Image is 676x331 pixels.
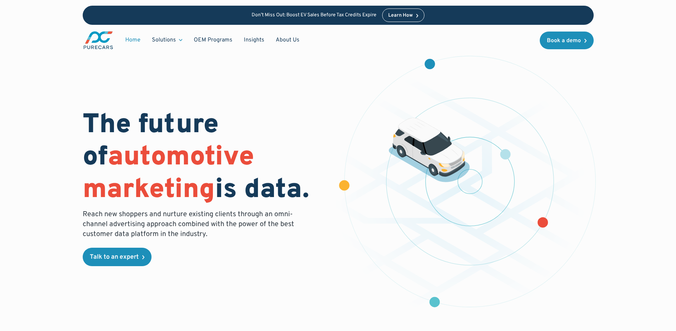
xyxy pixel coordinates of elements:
a: Home [120,33,146,47]
a: Talk to an expert [83,248,152,266]
a: OEM Programs [188,33,238,47]
img: purecars logo [83,30,114,50]
div: Solutions [146,33,188,47]
a: About Us [270,33,305,47]
p: Reach new shoppers and nurture existing clients through an omni-channel advertising approach comb... [83,209,298,239]
p: Don’t Miss Out: Boost EV Sales Before Tax Credits Expire [252,12,377,18]
a: Learn How [382,9,424,22]
div: Solutions [152,36,176,44]
div: Book a demo [547,38,581,44]
div: Learn How [388,13,413,18]
img: illustration of a vehicle [389,118,470,182]
span: automotive marketing [83,141,254,207]
a: main [83,30,114,50]
div: Talk to an expert [90,254,139,260]
h1: The future of is data. [83,110,330,207]
a: Book a demo [540,32,594,49]
a: Insights [238,33,270,47]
